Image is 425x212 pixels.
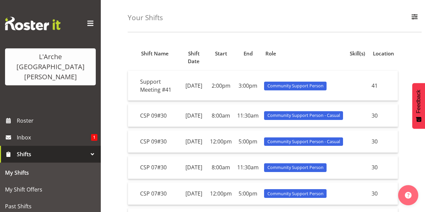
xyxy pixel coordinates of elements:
[180,130,207,153] td: [DATE]
[17,116,97,126] span: Roster
[207,71,235,101] td: 2:00pm
[184,50,204,65] span: Shift Date
[265,50,276,57] span: Role
[141,50,169,57] span: Shift Name
[235,182,261,205] td: 5:00pm
[137,156,180,179] td: CSP 07#30
[408,10,422,25] button: Filter Employees
[137,104,180,127] td: CSP 09#30
[137,130,180,153] td: CSP 09#30
[5,168,96,178] span: My Shifts
[180,104,207,127] td: [DATE]
[180,156,207,179] td: [DATE]
[244,50,253,57] span: End
[2,164,99,181] a: My Shifts
[91,134,97,141] span: 1
[267,190,324,197] span: Community Support Person
[369,156,398,179] td: 30
[5,184,96,195] span: My Shift Offers
[235,104,261,127] td: 11:30am
[416,90,422,113] span: Feedback
[128,14,163,22] h4: Your Shifts
[235,156,261,179] td: 11:30am
[369,71,398,101] td: 41
[369,104,398,127] td: 30
[412,83,425,129] button: Feedback - Show survey
[12,52,89,82] div: L'Arche [GEOGRAPHIC_DATA][PERSON_NAME]
[350,50,365,57] span: Skill(s)
[17,132,91,142] span: Inbox
[180,71,207,101] td: [DATE]
[207,182,235,205] td: 12:00pm
[373,50,394,57] span: Location
[267,83,324,89] span: Community Support Person
[137,182,180,205] td: CSP 07#30
[2,181,99,198] a: My Shift Offers
[267,112,340,119] span: Community Support Person - Casual
[207,104,235,127] td: 8:00am
[267,164,324,171] span: Community Support Person
[17,149,87,159] span: Shifts
[369,182,398,205] td: 30
[235,130,261,153] td: 5:00pm
[5,17,60,30] img: Rosterit website logo
[267,138,340,145] span: Community Support Person - Casual
[215,50,227,57] span: Start
[207,156,235,179] td: 8:00am
[180,182,207,205] td: [DATE]
[137,71,180,101] td: Support Meeting #41
[5,201,96,211] span: Past Shifts
[207,130,235,153] td: 12:00pm
[405,192,412,199] img: help-xxl-2.png
[235,71,261,101] td: 3:00pm
[369,130,398,153] td: 30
